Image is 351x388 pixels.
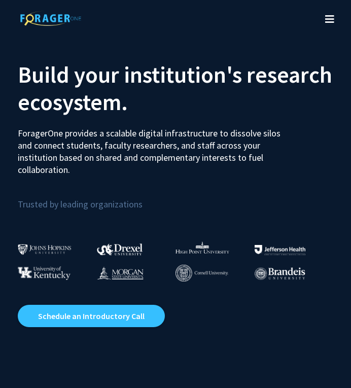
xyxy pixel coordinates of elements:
[175,265,228,281] img: Cornell University
[175,241,229,254] img: High Point University
[18,120,295,176] p: ForagerOne provides a scalable digital infrastructure to dissolve silos and connect students, fac...
[18,266,71,280] img: University of Kentucky
[15,11,86,26] img: ForagerOne Logo
[18,184,333,212] p: Trusted by leading organizations
[255,245,305,255] img: Thomas Jefferson University
[97,266,144,279] img: Morgan State University
[97,243,143,255] img: Drexel University
[18,244,72,255] img: Johns Hopkins University
[18,61,333,116] h2: Build your institution's research ecosystem.
[18,305,165,327] a: Opens in a new tab
[255,267,305,280] img: Brandeis University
